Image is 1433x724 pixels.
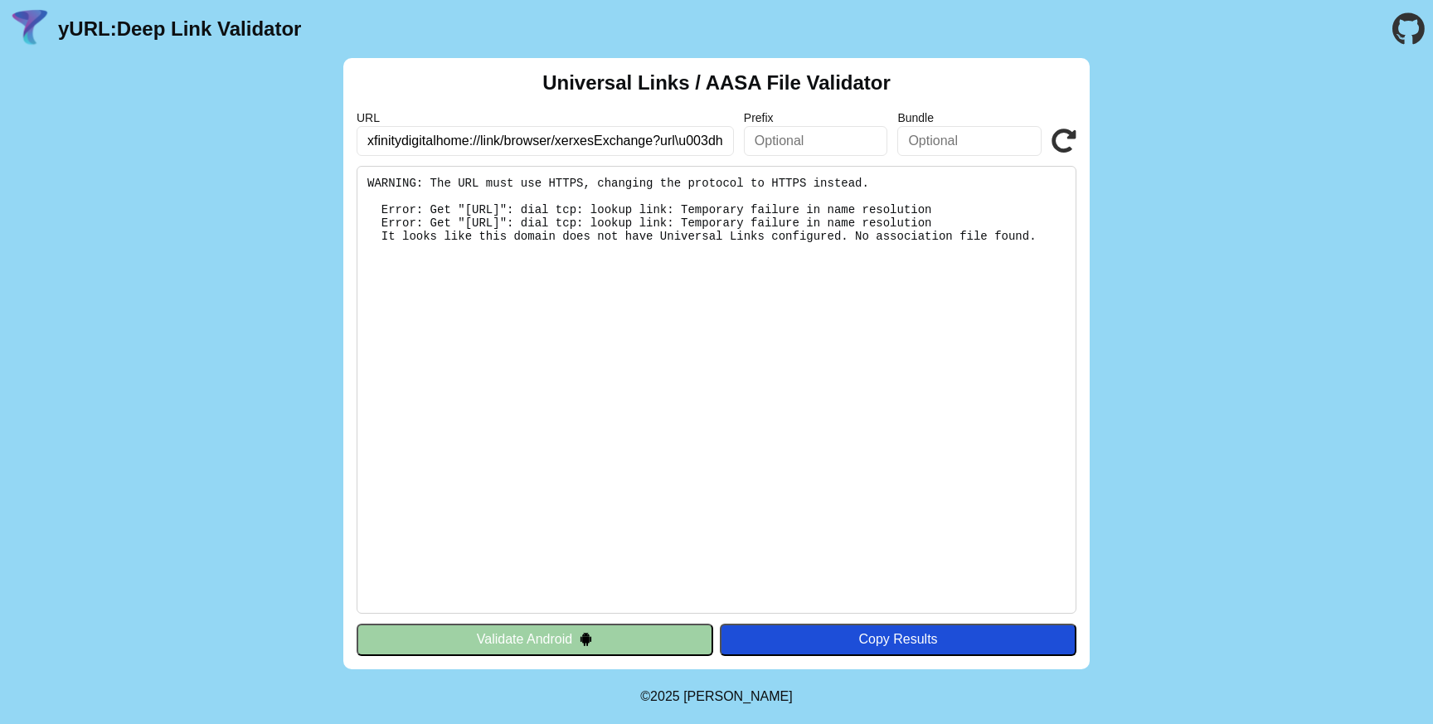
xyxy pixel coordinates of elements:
[720,624,1076,655] button: Copy Results
[728,632,1068,647] div: Copy Results
[744,126,888,156] input: Optional
[357,126,734,156] input: Required
[357,111,734,124] label: URL
[357,624,713,655] button: Validate Android
[897,126,1042,156] input: Optional
[579,632,593,646] img: droidIcon.svg
[8,7,51,51] img: yURL Logo
[640,669,792,724] footer: ©
[650,689,680,703] span: 2025
[357,166,1076,614] pre: WARNING: The URL must use HTTPS, changing the protocol to HTTPS instead. Error: Get "[URL]": dial...
[58,17,301,41] a: yURL:Deep Link Validator
[897,111,1042,124] label: Bundle
[683,689,793,703] a: Michael Ibragimchayev's Personal Site
[542,71,891,95] h2: Universal Links / AASA File Validator
[744,111,888,124] label: Prefix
